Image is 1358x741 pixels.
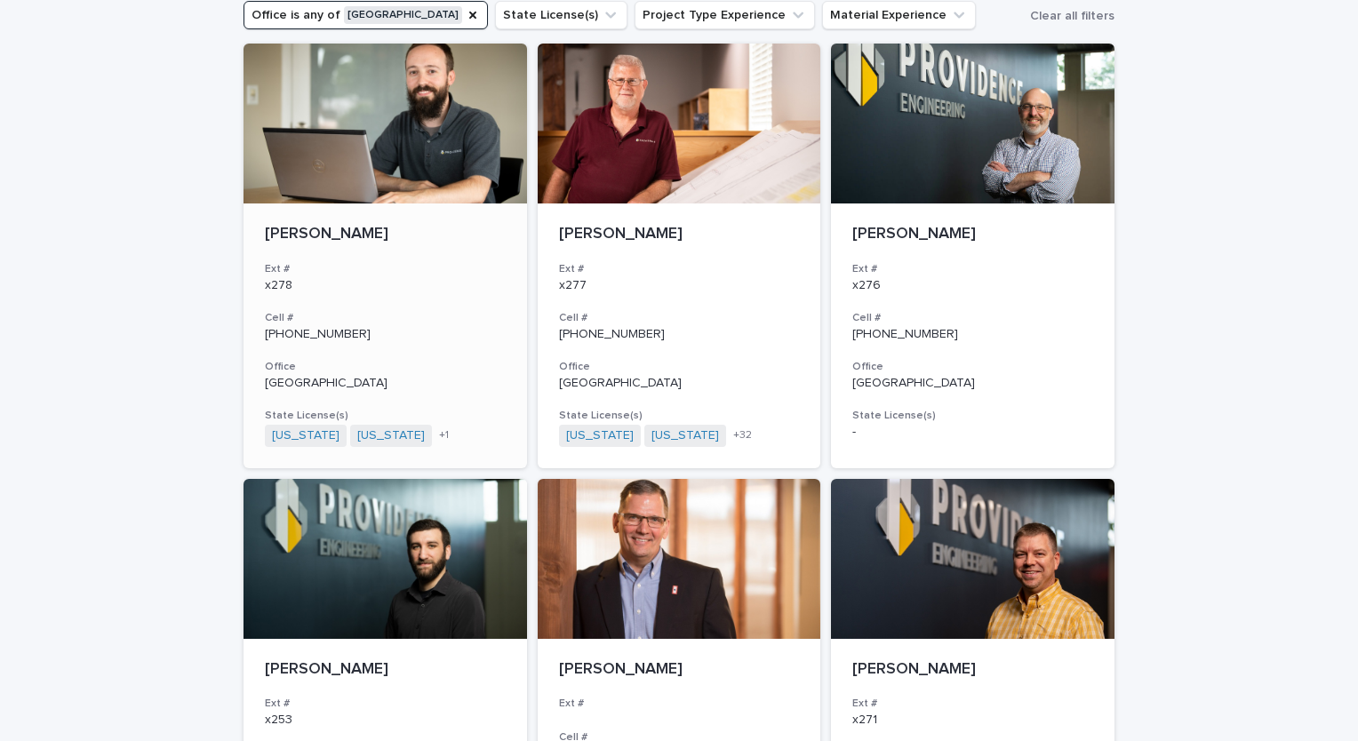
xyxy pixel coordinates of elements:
h3: Office [559,360,800,374]
button: Office [244,1,488,29]
a: [US_STATE] [272,428,339,443]
p: [PERSON_NAME] [559,225,800,244]
a: [US_STATE] [566,428,634,443]
p: [GEOGRAPHIC_DATA] [265,376,506,391]
h3: Ext # [852,697,1093,711]
a: x271 [852,713,877,726]
p: [PERSON_NAME] [852,660,1093,680]
span: + 1 [439,430,449,441]
a: x276 [852,279,881,291]
p: [GEOGRAPHIC_DATA] [559,376,800,391]
h3: Ext # [559,697,800,711]
p: [PERSON_NAME] [265,225,506,244]
a: [US_STATE] [651,428,719,443]
button: Project Type Experience [635,1,815,29]
h3: Ext # [265,697,506,711]
h3: Ext # [852,262,1093,276]
a: [PHONE_NUMBER] [265,328,371,340]
p: [PERSON_NAME] [559,660,800,680]
button: Clear all filters [1023,3,1114,29]
p: [PERSON_NAME] [265,660,506,680]
p: [PERSON_NAME] [852,225,1093,244]
a: [US_STATE] [357,428,425,443]
a: [PERSON_NAME]Ext #x277Cell #[PHONE_NUMBER]Office[GEOGRAPHIC_DATA]State License(s)[US_STATE] [US_S... [538,44,821,468]
h3: Cell # [559,311,800,325]
h3: Office [265,360,506,374]
h3: Cell # [265,311,506,325]
h3: Ext # [559,262,800,276]
a: [PHONE_NUMBER] [852,328,958,340]
a: x277 [559,279,587,291]
a: [PERSON_NAME]Ext #x278Cell #[PHONE_NUMBER]Office[GEOGRAPHIC_DATA]State License(s)[US_STATE] [US_S... [244,44,527,468]
p: [GEOGRAPHIC_DATA] [852,376,1093,391]
a: [PHONE_NUMBER] [559,328,665,340]
span: + 32 [733,430,752,441]
h3: Cell # [852,311,1093,325]
a: x253 [265,713,292,726]
a: [PERSON_NAME]Ext #x276Cell #[PHONE_NUMBER]Office[GEOGRAPHIC_DATA]State License(s)- [831,44,1114,468]
h3: State License(s) [559,409,800,423]
p: - [852,425,1093,440]
span: Clear all filters [1030,10,1114,22]
h3: State License(s) [265,409,506,423]
h3: State License(s) [852,409,1093,423]
h3: Office [852,360,1093,374]
h3: Ext # [265,262,506,276]
a: x278 [265,279,292,291]
button: Material Experience [822,1,976,29]
button: State License(s) [495,1,627,29]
